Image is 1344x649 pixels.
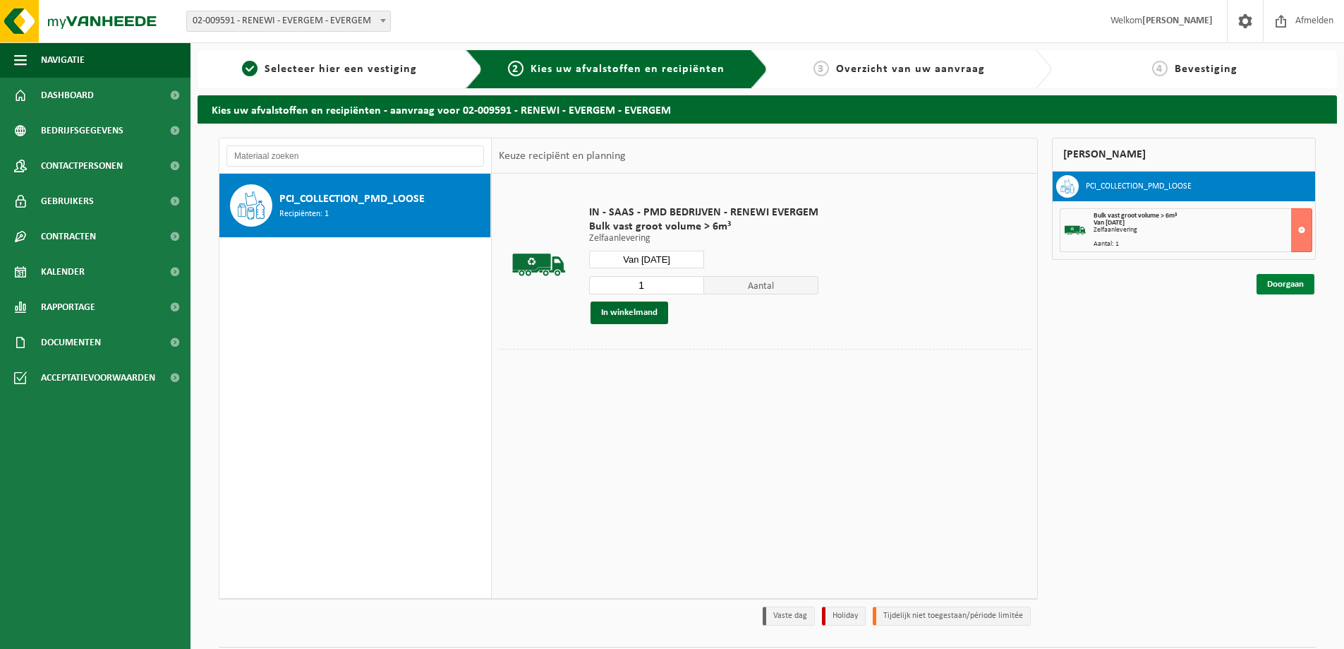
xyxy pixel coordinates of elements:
[41,254,85,290] span: Kalender
[763,607,815,626] li: Vaste dag
[1152,61,1168,76] span: 4
[589,251,704,268] input: Selecteer datum
[279,191,425,208] span: PCI_COLLECTION_PMD_LOOSE
[813,61,829,76] span: 3
[41,219,96,254] span: Contracten
[704,276,819,294] span: Aantal
[226,145,484,167] input: Materiaal zoeken
[1257,274,1314,294] a: Doorgaan
[41,113,123,148] span: Bedrijfsgegevens
[265,64,417,75] span: Selecteer hier een vestiging
[205,61,454,78] a: 1Selecteer hier een vestiging
[1052,138,1316,172] div: [PERSON_NAME]
[873,607,1031,626] li: Tijdelijk niet toegestaan/période limitée
[219,174,491,237] button: PCI_COLLECTION_PMD_LOOSE Recipiënten: 1
[591,302,668,324] button: In winkelmand
[822,607,866,626] li: Holiday
[1094,219,1125,227] strong: Van [DATE]
[41,184,94,219] span: Gebruikers
[242,61,258,76] span: 1
[1175,64,1237,75] span: Bevestiging
[41,42,85,78] span: Navigatie
[531,64,725,75] span: Kies uw afvalstoffen en recipiënten
[279,208,329,221] span: Recipiënten: 1
[836,64,985,75] span: Overzicht van uw aanvraag
[198,95,1337,123] h2: Kies uw afvalstoffen en recipiënten - aanvraag voor 02-009591 - RENEWI - EVERGEM - EVERGEM
[492,138,633,174] div: Keuze recipiënt en planning
[1094,241,1312,248] div: Aantal: 1
[41,290,95,325] span: Rapportage
[41,78,94,113] span: Dashboard
[1094,227,1312,234] div: Zelfaanlevering
[187,11,390,31] span: 02-009591 - RENEWI - EVERGEM - EVERGEM
[508,61,523,76] span: 2
[186,11,391,32] span: 02-009591 - RENEWI - EVERGEM - EVERGEM
[1094,212,1177,220] span: Bulk vast groot volume > 6m³
[41,360,155,395] span: Acceptatievoorwaarden
[1142,16,1213,26] strong: [PERSON_NAME]
[589,234,818,244] p: Zelfaanlevering
[589,220,818,234] span: Bulk vast groot volume > 6m³
[589,206,818,220] span: IN - SAAS - PMD BEDRIJVEN - RENEWI EVERGEM
[1086,175,1192,198] h3: PCI_COLLECTION_PMD_LOOSE
[41,325,101,360] span: Documenten
[41,148,123,184] span: Contactpersonen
